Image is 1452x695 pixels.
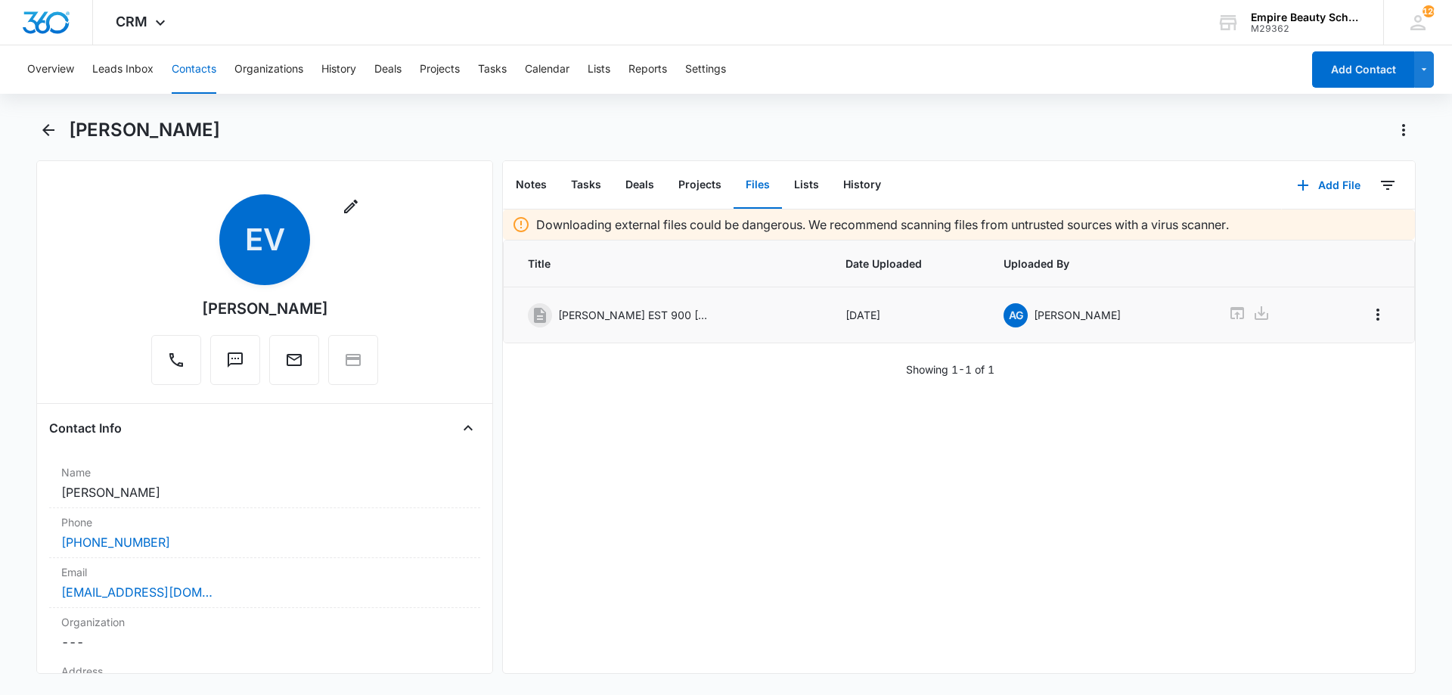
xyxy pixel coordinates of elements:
button: Lists [782,162,831,209]
span: Title [528,256,809,271]
button: Overflow Menu [1366,303,1390,327]
div: Phone[PHONE_NUMBER] [49,508,480,558]
span: Uploaded By [1004,256,1192,271]
button: Settings [685,45,726,94]
div: Email[EMAIL_ADDRESS][DOMAIN_NAME] [49,558,480,608]
span: EV [219,194,310,285]
button: Tasks [559,162,613,209]
p: [PERSON_NAME] EST 900 [DATE].pdf [558,307,709,323]
button: Leads Inbox [92,45,154,94]
button: Filters [1376,173,1400,197]
label: Address [61,663,468,679]
button: Call [151,335,201,385]
div: Name[PERSON_NAME] [49,458,480,508]
span: 126 [1423,5,1435,17]
dd: [PERSON_NAME] [61,483,468,501]
button: Close [456,416,480,440]
button: Calendar [525,45,569,94]
a: Text [210,358,260,371]
button: Lists [588,45,610,94]
a: Call [151,358,201,371]
button: Actions [1391,118,1416,142]
button: Notes [504,162,559,209]
div: Organization--- [49,608,480,657]
h1: [PERSON_NAME] [69,119,220,141]
a: [PHONE_NUMBER] [61,533,170,551]
h4: Contact Info [49,419,122,437]
button: Projects [420,45,460,94]
p: [PERSON_NAME] [1034,307,1121,323]
button: Contacts [172,45,216,94]
button: Tasks [478,45,507,94]
span: CRM [116,14,147,29]
p: Showing 1-1 of 1 [906,361,994,377]
label: Organization [61,614,468,630]
span: AG [1004,303,1028,327]
button: Files [734,162,782,209]
button: History [831,162,893,209]
td: [DATE] [827,287,986,343]
label: Email [61,564,468,580]
label: Phone [61,514,468,530]
button: Reports [628,45,667,94]
button: History [321,45,356,94]
dd: --- [61,633,468,651]
div: account id [1251,23,1361,34]
button: Text [210,335,260,385]
button: Email [269,335,319,385]
a: Email [269,358,319,371]
button: Projects [666,162,734,209]
button: Deals [613,162,666,209]
button: Overview [27,45,74,94]
button: Add Contact [1312,51,1414,88]
button: Organizations [234,45,303,94]
button: Back [36,118,60,142]
button: Add File [1282,167,1376,203]
div: account name [1251,11,1361,23]
div: notifications count [1423,5,1435,17]
div: [PERSON_NAME] [202,297,328,320]
span: Date Uploaded [845,256,968,271]
a: [EMAIL_ADDRESS][DOMAIN_NAME] [61,583,213,601]
p: Downloading external files could be dangerous. We recommend scanning files from untrusted sources... [536,216,1229,234]
button: Deals [374,45,402,94]
label: Name [61,464,468,480]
